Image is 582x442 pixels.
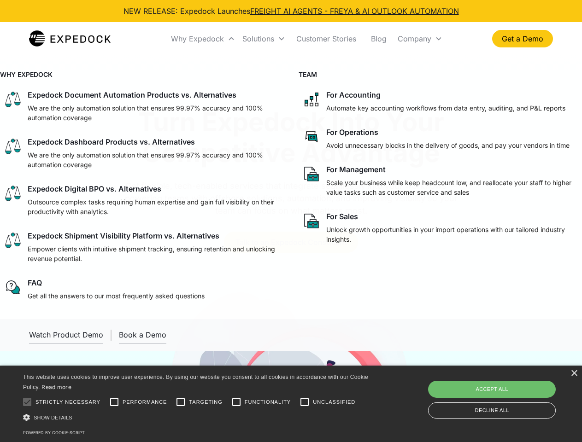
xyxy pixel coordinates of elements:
div: FAQ [28,278,42,287]
div: Why Expedock [171,34,224,43]
img: scale icon [4,184,22,203]
img: Expedock Logo [29,29,111,48]
p: We are the only automation solution that ensures 99.97% accuracy and 100% automation coverage [28,150,280,169]
img: paper and bag icon [302,165,321,183]
img: network like icon [302,90,321,109]
img: scale icon [4,137,22,156]
a: FREIGHT AI AGENTS - FREYA & AI OUTLOOK AUTOMATION [250,6,459,16]
div: Expedock Dashboard Products vs. Alternatives [28,137,195,146]
img: paper and bag icon [302,212,321,230]
div: For Sales [326,212,358,221]
p: We are the only automation solution that ensures 99.97% accuracy and 100% automation coverage [28,103,280,122]
iframe: Chat Widget [429,343,582,442]
a: Get a Demo [492,30,553,47]
img: regular chat bubble icon [4,278,22,297]
img: rectangular chat bubble icon [302,128,321,146]
div: Why Expedock [167,23,239,54]
span: Strictly necessary [35,398,100,406]
p: Unlock growth opportunities in your import operations with our tailored industry insights. [326,225,579,244]
img: scale icon [4,231,22,250]
div: Expedock Document Automation Products vs. Alternatives [28,90,236,99]
p: Get all the answers to our most frequently asked questions [28,291,205,301]
div: Expedock Shipment Visibility Platform vs. Alternatives [28,231,219,240]
div: For Operations [326,128,378,137]
a: Read more [41,384,71,390]
div: For Accounting [326,90,381,99]
div: NEW RELEASE: Expedock Launches [123,6,459,17]
a: Powered by cookie-script [23,430,85,435]
div: Solutions [242,34,274,43]
p: Outsource complex tasks requiring human expertise and gain full visibility on their productivity ... [28,197,280,216]
div: Company [398,34,431,43]
a: home [29,29,111,48]
div: Company [394,23,446,54]
a: open lightbox [29,326,103,343]
img: scale icon [4,90,22,109]
span: Show details [34,415,72,420]
div: Watch Product Demo [29,330,103,339]
p: Empower clients with intuitive shipment tracking, ensuring retention and unlocking revenue potent... [28,244,280,263]
span: Unclassified [313,398,355,406]
a: Book a Demo [119,326,166,343]
p: Automate key accounting workflows from data entry, auditing, and P&L reports [326,103,565,113]
div: For Management [326,165,386,174]
a: Customer Stories [289,23,364,54]
p: Avoid unnecessary blocks in the delivery of goods, and pay your vendors in time [326,140,570,150]
span: Performance [123,398,167,406]
div: Expedock Digital BPO vs. Alternatives [28,184,161,193]
div: Show details [23,413,371,422]
a: Blog [364,23,394,54]
div: Solutions [239,23,289,54]
span: Targeting [189,398,222,406]
span: This website uses cookies to improve user experience. By using our website you consent to all coo... [23,374,368,391]
div: Book a Demo [119,330,166,339]
p: Scale your business while keep headcount low, and reallocate your staff to higher value tasks suc... [326,178,579,197]
span: Functionality [245,398,291,406]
